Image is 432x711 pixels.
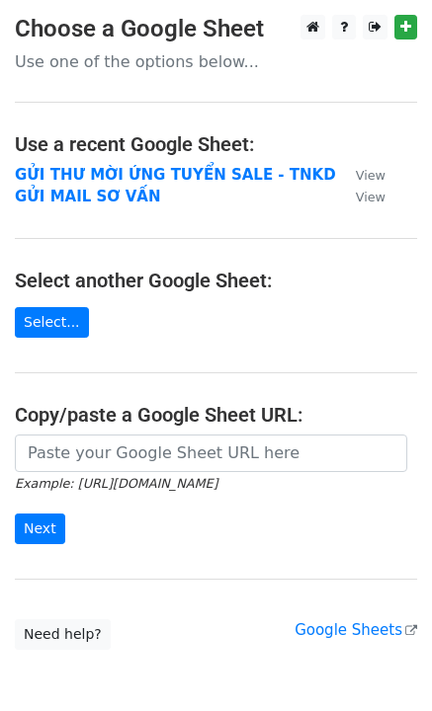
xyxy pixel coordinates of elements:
[15,132,417,156] h4: Use a recent Google Sheet:
[15,15,417,43] h3: Choose a Google Sheet
[15,166,336,184] a: GỬI THƯ MỜI ỨNG TUYỂN SALE - TNKD
[15,269,417,292] h4: Select another Google Sheet:
[295,621,417,639] a: Google Sheets
[15,403,417,427] h4: Copy/paste a Google Sheet URL:
[336,188,386,205] a: View
[15,434,407,472] input: Paste your Google Sheet URL here
[356,168,386,183] small: View
[15,476,217,491] small: Example: [URL][DOMAIN_NAME]
[15,51,417,72] p: Use one of the options below...
[15,188,160,205] a: GỬI MAIL SƠ VẤN
[15,619,111,650] a: Need help?
[336,166,386,184] a: View
[15,513,65,544] input: Next
[15,307,89,338] a: Select...
[356,190,386,204] small: View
